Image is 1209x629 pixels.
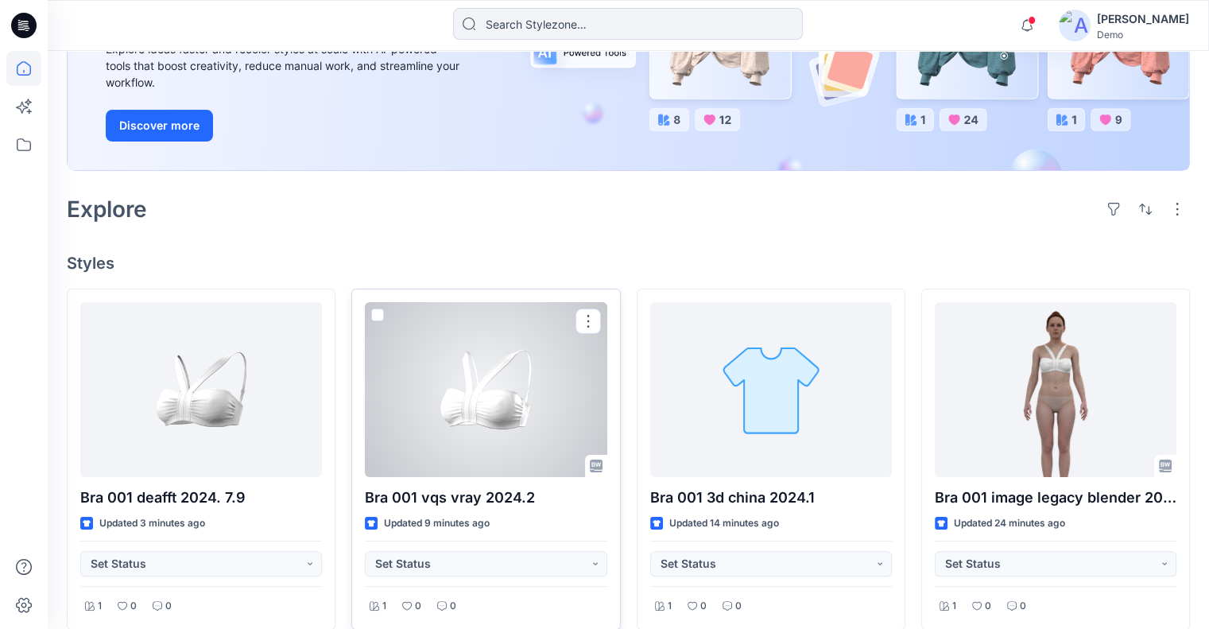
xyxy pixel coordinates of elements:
a: Bra 001 vqs vray 2024.2 [365,302,606,477]
p: 0 [985,598,991,615]
p: 1 [952,598,956,615]
p: 1 [98,598,102,615]
p: 0 [450,598,456,615]
a: Discover more [106,110,463,142]
div: [PERSON_NAME] [1097,10,1189,29]
div: Explore ideas faster and recolor styles at scale with AI-powered tools that boost creativity, red... [106,41,463,91]
p: 0 [1020,598,1026,615]
p: Bra 001 image legacy blender 2025.1 [935,487,1176,509]
p: Updated 14 minutes ago [669,515,779,532]
a: Bra 001 3d china 2024.1 [650,302,892,477]
p: 0 [415,598,421,615]
p: Bra 001 3d china 2024.1 [650,487,892,509]
p: Updated 9 minutes ago [384,515,490,532]
div: Demo [1097,29,1189,41]
img: avatar [1059,10,1091,41]
button: Discover more [106,110,213,142]
p: 1 [382,598,386,615]
p: Bra 001 deafft 2024. 7.9 [80,487,322,509]
p: 0 [130,598,137,615]
p: 1 [668,598,672,615]
p: 0 [165,598,172,615]
p: 0 [700,598,707,615]
p: Updated 24 minutes ago [954,515,1065,532]
h4: Styles [67,254,1190,273]
a: Bra 001 deafft 2024. 7.9 [80,302,322,477]
p: 0 [735,598,742,615]
input: Search Stylezone… [453,8,803,40]
a: Bra 001 image legacy blender 2025.1 [935,302,1176,477]
p: Bra 001 vqs vray 2024.2 [365,487,606,509]
p: Updated 3 minutes ago [99,515,205,532]
h2: Explore [67,196,147,222]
